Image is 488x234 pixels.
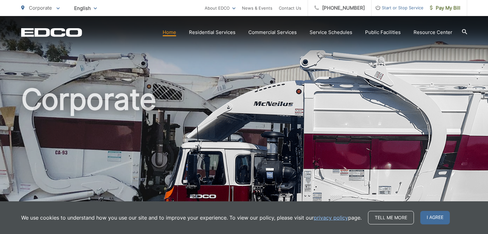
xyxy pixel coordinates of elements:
[248,29,297,36] a: Commercial Services
[368,211,414,224] a: Tell me more
[205,4,235,12] a: About EDCO
[314,214,348,221] a: privacy policy
[163,29,176,36] a: Home
[310,29,352,36] a: Service Schedules
[430,4,460,12] span: Pay My Bill
[420,211,450,224] span: I agree
[21,214,362,221] p: We use cookies to understand how you use our site and to improve your experience. To view our pol...
[242,4,272,12] a: News & Events
[29,5,52,11] span: Corporate
[365,29,401,36] a: Public Facilities
[279,4,301,12] a: Contact Us
[69,3,102,14] span: English
[21,28,82,37] a: EDCD logo. Return to the homepage.
[189,29,235,36] a: Residential Services
[414,29,452,36] a: Resource Center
